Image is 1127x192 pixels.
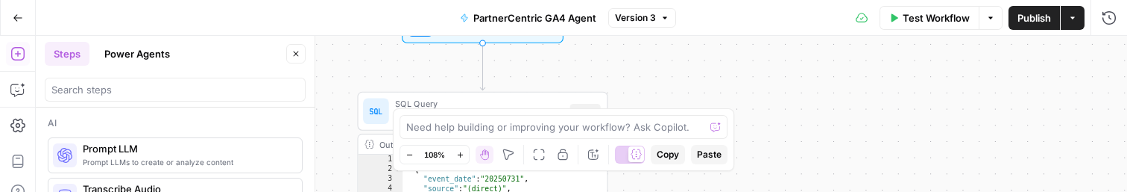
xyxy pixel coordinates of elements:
div: 1 [359,155,403,164]
g: Edge from start to step_2 [480,43,485,90]
div: Ai [48,117,303,130]
div: Set Inputs [357,4,607,43]
span: Version 3 [615,11,656,25]
button: Test Workflow [880,6,979,30]
button: Copy [651,145,685,164]
div: 2 [359,164,403,174]
span: Set Inputs [440,21,520,37]
button: Publish [1008,6,1060,30]
button: Steps [45,42,89,66]
input: Search steps [51,82,299,97]
span: 108% [424,149,445,161]
button: PartnerCentric GA4 Agent [451,6,605,30]
div: 3 [359,174,403,184]
span: Prompt LLMs to create or analyze content [83,156,290,168]
span: PartnerCentric GA4 Agent [473,10,596,25]
div: Output [379,138,563,151]
button: Version 3 [608,8,676,28]
span: Paste [697,148,722,161]
span: Test Workflow [903,10,970,25]
span: SQL Query [395,97,563,110]
span: Prompt LLM [83,141,290,156]
button: Power Agents [95,42,179,66]
span: Toggle code folding, rows 2 through 10 [393,164,402,174]
span: Copy [657,148,679,161]
span: Publish [1017,10,1051,25]
div: Step 2 [570,104,601,119]
button: Paste [691,145,727,164]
